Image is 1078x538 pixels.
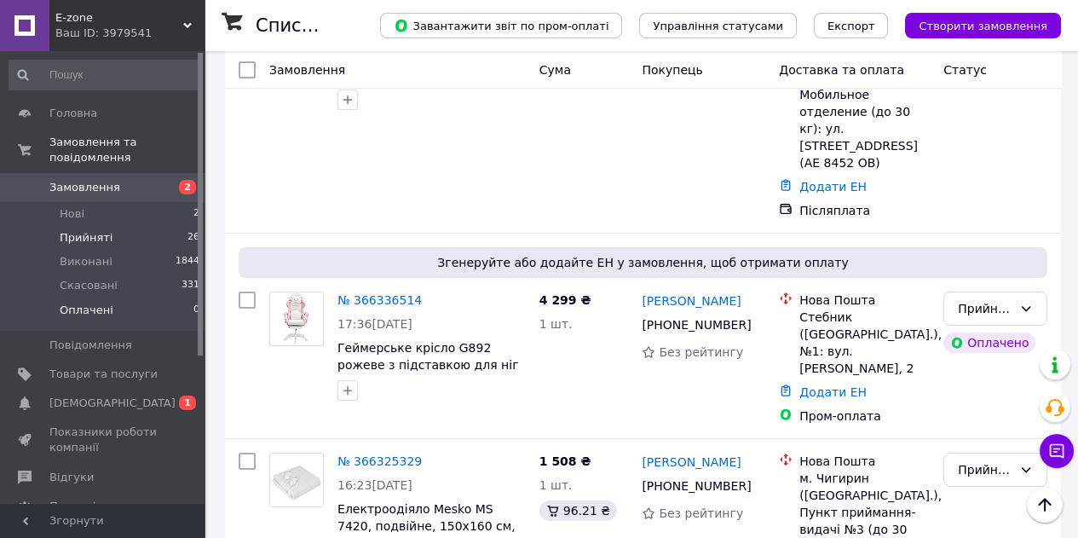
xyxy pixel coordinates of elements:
a: Створити замовлення [888,18,1061,32]
h1: Список замовлень [256,15,429,36]
span: Cума [539,63,571,77]
span: Експорт [827,20,875,32]
span: Без рейтингу [659,506,743,520]
div: [PHONE_NUMBER] [638,474,752,498]
span: 2 [193,206,199,222]
a: Додати ЕН [799,385,867,399]
button: Створити замовлення [905,13,1061,38]
div: Ваш ID: 3979541 [55,26,205,41]
a: Фото товару [269,453,324,507]
span: Доставка та оплата [779,63,904,77]
a: Фото товару [269,292,324,346]
button: Завантажити звіт по пром-оплаті [380,13,622,38]
span: 1 [179,396,196,410]
a: № 366336514 [337,293,422,307]
img: Фото товару [270,454,323,506]
span: 1 508 ₴ [539,454,591,468]
span: Замовлення [49,180,120,195]
span: 17:36[DATE] [337,317,412,331]
span: Прийняті [60,230,112,246]
span: E-zone [55,10,183,26]
span: Покупці [49,499,95,514]
span: 0 [193,303,199,318]
span: Скасовані [60,278,118,293]
a: [PERSON_NAME] [642,454,741,471]
div: Прийнято [958,299,1012,318]
div: Стебник ([GEOGRAPHIC_DATA].), №1: вул. [PERSON_NAME], 2 [799,309,930,377]
div: Пром-оплата [799,408,930,425]
span: Показники роботи компанії [49,425,158,455]
span: 331 [182,278,199,293]
span: 2 [179,180,196,194]
span: Статус [943,63,987,77]
span: 1 шт. [539,317,573,331]
input: Пошук [9,60,201,90]
span: Нові [60,206,84,222]
div: с. [GEOGRAPHIC_DATA] ([GEOGRAPHIC_DATA], [GEOGRAPHIC_DATA].), Мобильное отделение (до 30 кг): ул.... [799,18,930,171]
span: 26 [187,230,199,246]
a: [PERSON_NAME] [642,292,741,309]
span: [DEMOGRAPHIC_DATA] [49,396,176,411]
div: Оплачено [943,333,1035,353]
span: Повідомлення [49,338,132,353]
span: Замовлення [269,63,345,77]
div: Прийнято [958,460,1012,479]
span: Оплачені [60,303,113,318]
span: Згенеруйте або додайте ЕН у замовлення, щоб отримати оплату [245,254,1041,271]
span: Відгуки [49,470,94,485]
div: 96.21 ₴ [539,500,617,521]
div: [PHONE_NUMBER] [638,313,752,337]
div: Нова Пошта [799,292,930,309]
span: Замовлення та повідомлення [49,135,205,165]
button: Чат з покупцем [1040,434,1074,468]
img: Фото товару [279,292,314,345]
span: Створити замовлення [919,20,1047,32]
span: Виконані [60,254,112,269]
a: Геймерське крісло G892 рожеве з підставкою для ніг і відкидною спинкою [337,341,518,389]
span: Покупець [642,63,702,77]
a: Додати ЕН [799,180,867,194]
button: Наверх [1027,487,1063,523]
span: 4 299 ₴ [539,293,591,307]
button: Експорт [814,13,889,38]
div: Післяплата [799,202,930,219]
button: Управління статусами [639,13,797,38]
a: № 366325329 [337,454,422,468]
div: Нова Пошта [799,453,930,470]
span: Товари та послуги [49,367,158,382]
span: 16:23[DATE] [337,478,412,492]
span: 1844 [176,254,199,269]
span: Управління статусами [653,20,783,32]
span: 1 шт. [539,478,573,492]
span: Без рейтингу [659,345,743,359]
span: Головна [49,106,97,121]
span: Завантажити звіт по пром-оплаті [394,18,608,33]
